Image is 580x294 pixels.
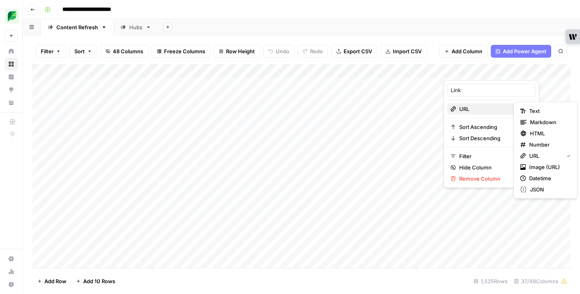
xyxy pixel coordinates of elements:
span: Text [529,107,568,115]
span: Datetime [529,174,568,182]
span: Markdown [530,118,568,126]
span: Image (URL) [529,163,568,171]
span: HTML [530,129,568,137]
span: URL [529,152,560,160]
span: JSON [530,185,568,193]
span: Number [529,141,568,149]
span: URL [459,105,521,113]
